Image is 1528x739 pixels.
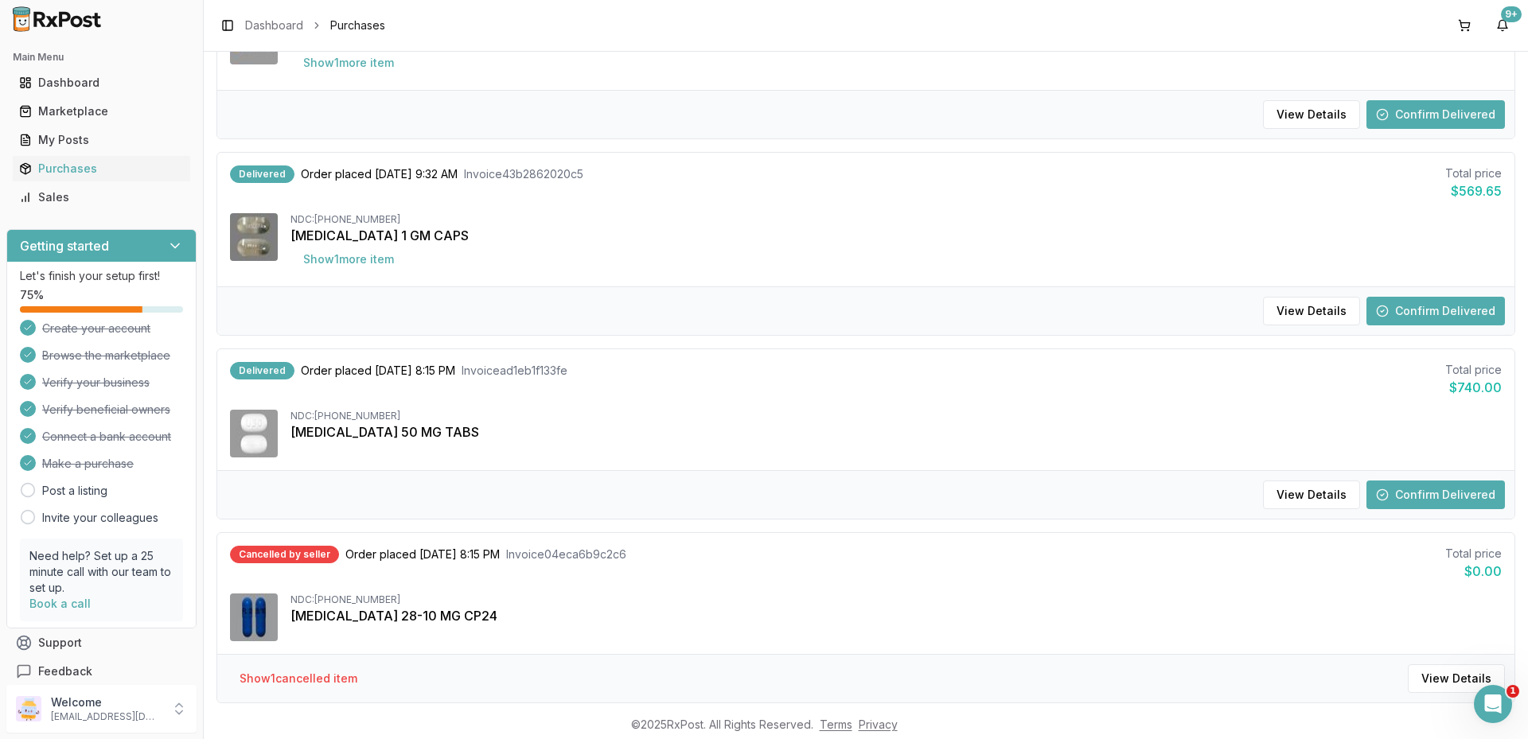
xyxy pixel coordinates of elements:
[6,6,108,32] img: RxPost Logo
[1445,181,1502,200] div: $569.65
[230,410,278,457] img: Ubrelvy 50 MG TABS
[38,663,92,679] span: Feedback
[290,593,1502,606] div: NDC: [PHONE_NUMBER]
[51,694,162,710] p: Welcome
[29,597,91,610] a: Book a call
[42,429,171,445] span: Connect a bank account
[859,718,898,731] a: Privacy
[51,710,162,723] p: [EMAIL_ADDRESS][DOMAIN_NAME]
[1445,165,1502,181] div: Total price
[42,348,170,364] span: Browse the marketplace
[290,49,407,77] button: Show1more item
[230,546,339,563] div: Cancelled by seller
[29,548,173,596] p: Need help? Set up a 25 minute call with our team to set up.
[1445,546,1502,562] div: Total price
[42,375,150,391] span: Verify your business
[1490,13,1515,38] button: 9+
[19,132,184,148] div: My Posts
[1501,6,1522,22] div: 9+
[1445,362,1502,378] div: Total price
[290,606,1502,625] div: [MEDICAL_DATA] 28-10 MG CP24
[42,456,134,472] span: Make a purchase
[6,127,197,153] button: My Posts
[1507,685,1519,698] span: 1
[19,75,184,91] div: Dashboard
[1263,480,1360,509] button: View Details
[6,70,197,95] button: Dashboard
[1474,685,1512,723] iframe: Intercom live chat
[464,166,583,182] span: Invoice 43b2862020c5
[1366,297,1505,325] button: Confirm Delivered
[19,103,184,119] div: Marketplace
[13,126,190,154] a: My Posts
[1263,100,1360,129] button: View Details
[13,68,190,97] a: Dashboard
[230,165,294,183] div: Delivered
[1366,100,1505,129] button: Confirm Delivered
[42,483,107,499] a: Post a listing
[820,718,852,731] a: Terms
[290,226,1502,245] div: [MEDICAL_DATA] 1 GM CAPS
[345,546,500,562] span: Order placed [DATE] 8:15 PM
[6,99,197,124] button: Marketplace
[245,18,385,33] nav: breadcrumb
[230,593,278,641] img: Namzaric 28-10 MG CP24
[290,410,1502,422] div: NDC: [PHONE_NUMBER]
[42,510,158,526] a: Invite your colleagues
[13,51,190,64] h2: Main Menu
[13,154,190,183] a: Purchases
[13,183,190,212] a: Sales
[301,363,455,379] span: Order placed [DATE] 8:15 PM
[16,696,41,721] img: User avatar
[1445,378,1502,397] div: $740.00
[1366,480,1505,509] button: Confirm Delivered
[506,546,626,562] span: Invoice 04eca6b9c2c6
[19,189,184,205] div: Sales
[290,422,1502,441] div: [MEDICAL_DATA] 50 MG TABS
[6,185,197,210] button: Sales
[330,18,385,33] span: Purchases
[245,18,303,33] a: Dashboard
[290,213,1502,226] div: NDC: [PHONE_NUMBER]
[1408,664,1505,693] button: View Details
[301,166,458,182] span: Order placed [DATE] 9:32 AM
[1445,562,1502,581] div: $0.00
[6,156,197,181] button: Purchases
[13,97,190,126] a: Marketplace
[6,657,197,686] button: Feedback
[230,362,294,379] div: Delivered
[19,161,184,177] div: Purchases
[290,245,407,274] button: Show1more item
[6,628,197,657] button: Support
[227,664,370,693] button: Show1cancelled item
[1263,297,1360,325] button: View Details
[20,268,183,284] p: Let's finish your setup first!
[42,321,150,336] span: Create your account
[20,236,109,255] h3: Getting started
[462,363,567,379] span: Invoice ad1eb1f133fe
[42,402,170,418] span: Verify beneficial owners
[20,287,44,303] span: 75 %
[230,213,278,261] img: Vascepa 1 GM CAPS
